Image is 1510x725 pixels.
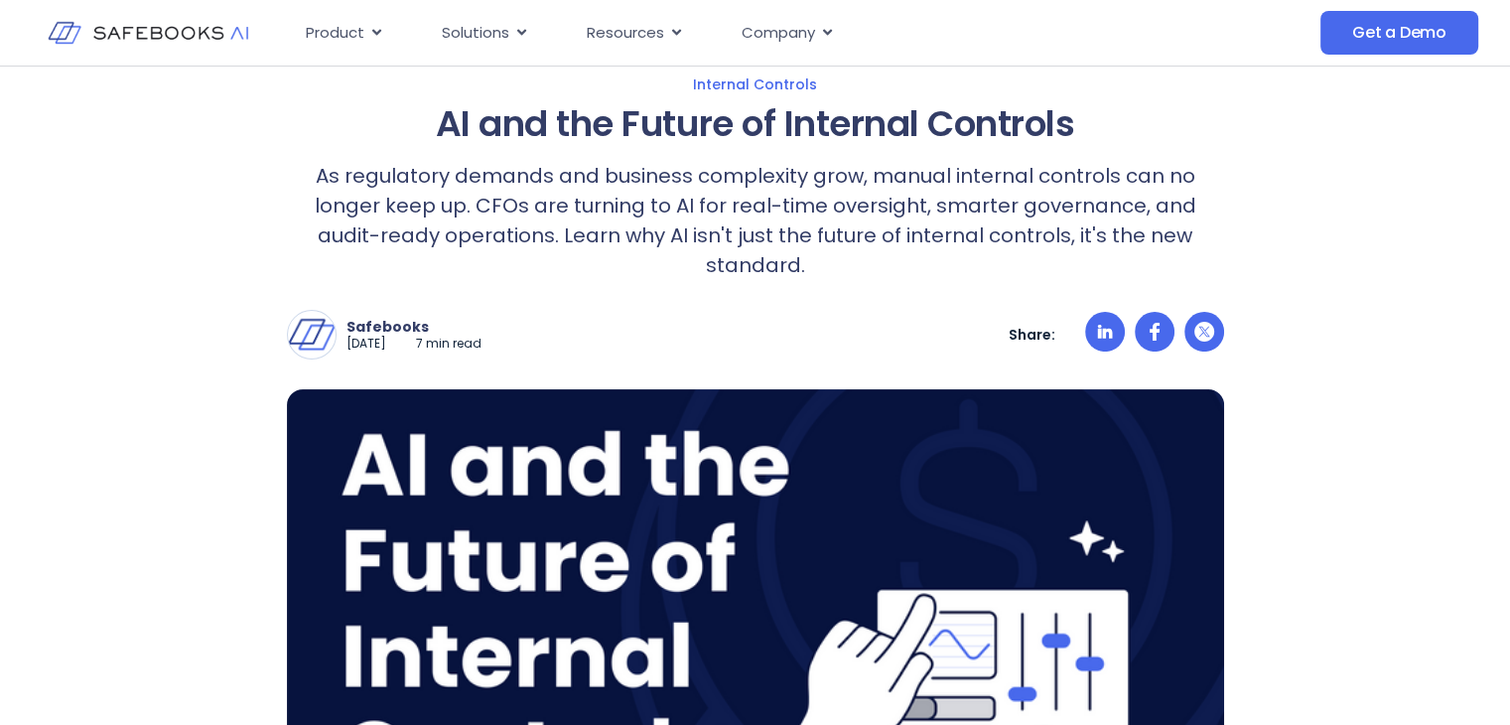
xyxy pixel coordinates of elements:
a: Get a Demo [1320,11,1478,55]
p: Safebooks [346,318,481,336]
a: Internal Controls [92,75,1419,93]
span: Solutions [442,22,509,45]
span: Product [306,22,364,45]
span: Company [742,22,815,45]
p: Share: [1009,326,1055,344]
p: As regulatory demands and business complexity grow, manual internal controls can no longer keep u... [287,161,1224,280]
div: Menu Toggle [290,14,1149,53]
p: 7 min read [416,336,481,353]
span: Get a Demo [1352,23,1446,43]
h1: AI and the Future of Internal Controls [287,103,1224,145]
p: [DATE] [346,336,386,353]
nav: Menu [290,14,1149,53]
span: Resources [587,22,664,45]
img: Safebooks [288,311,336,359]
